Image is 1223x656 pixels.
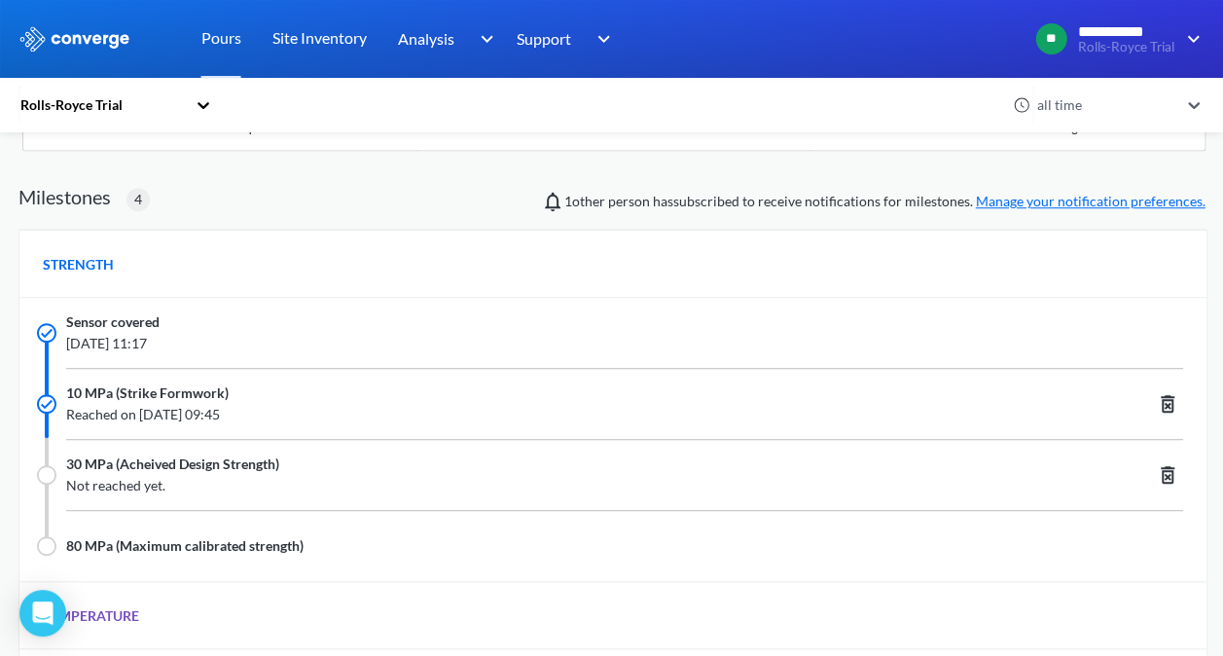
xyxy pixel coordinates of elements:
[134,189,142,210] span: 4
[564,191,1205,212] span: person has subscribed to receive notifications for milestones.
[1077,40,1173,55] span: Rolls-Royce Trial
[66,383,229,404] span: 10 MPa (Strike Formwork)
[18,26,131,52] img: logo_ewhite.svg
[66,535,304,557] span: 80 MPa (Maximum calibrated strength)
[517,26,571,51] span: Support
[19,590,66,637] div: Open Intercom Messenger
[18,185,111,208] h2: Milestones
[1013,96,1030,114] img: icon-clock.svg
[467,27,498,51] img: downArrow.svg
[541,190,564,213] img: notifications-icon.svg
[66,475,948,496] span: Not reached yet.
[1032,94,1178,116] div: all time
[976,193,1205,209] a: Manage your notification preferences.
[564,193,605,209] span: Adrian Frost
[18,94,186,116] div: Rolls-Royce Trial
[66,454,279,475] span: 30 MPa (Acheived Design Strength)
[43,254,114,275] span: STRENGTH
[66,404,948,425] span: Reached on [DATE] 09:45
[43,605,139,627] span: TEMPERATURE
[1174,27,1205,51] img: downArrow.svg
[66,333,948,354] span: [DATE] 11:17
[585,27,616,51] img: downArrow.svg
[66,311,160,333] span: Sensor covered
[398,26,454,51] span: Analysis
